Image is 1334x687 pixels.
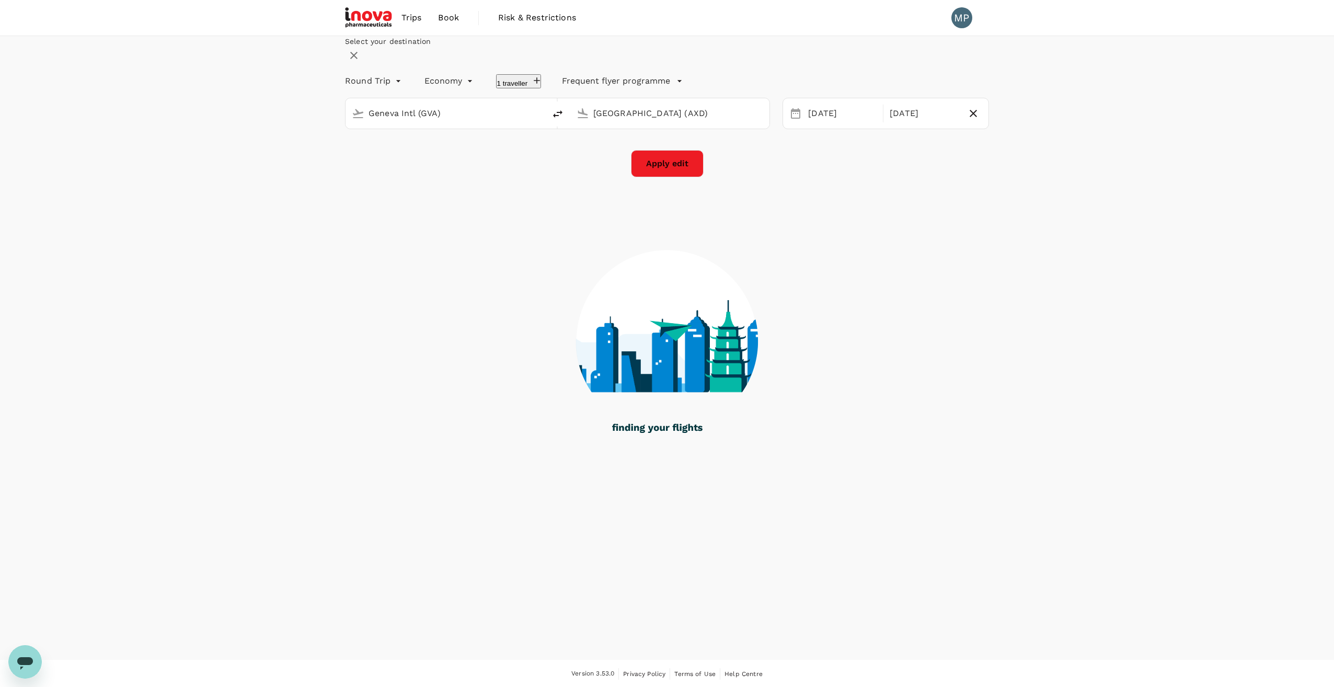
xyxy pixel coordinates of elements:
div: Select your destination [345,36,989,47]
div: Economy [424,73,475,89]
button: Frequent flyer programme [562,75,683,87]
span: Version 3.53.0 [571,669,614,679]
span: Privacy Policy [623,670,665,678]
a: Privacy Policy [623,668,665,680]
div: [DATE] [885,104,962,124]
button: delete [545,101,570,127]
span: Risk & Restrictions [498,12,576,24]
button: 1 traveller [496,74,542,88]
input: Depart from [369,105,523,121]
span: Book [438,12,459,24]
a: Help Centre [724,668,763,680]
button: Apply edit [631,150,704,177]
button: Open [762,112,764,114]
iframe: Button to launch messaging window [8,645,42,679]
span: Help Centre [724,670,763,678]
button: Open [538,112,540,114]
g: finding your flights [612,424,703,433]
a: Terms of Use [674,668,716,680]
span: Terms of Use [674,670,716,678]
div: MP [951,7,972,28]
img: iNova Pharmaceuticals [345,6,393,29]
span: Trips [401,12,422,24]
input: Going to [593,105,748,121]
div: [DATE] [804,104,881,124]
div: Round Trip [345,73,404,89]
p: Frequent flyer programme [562,75,670,87]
